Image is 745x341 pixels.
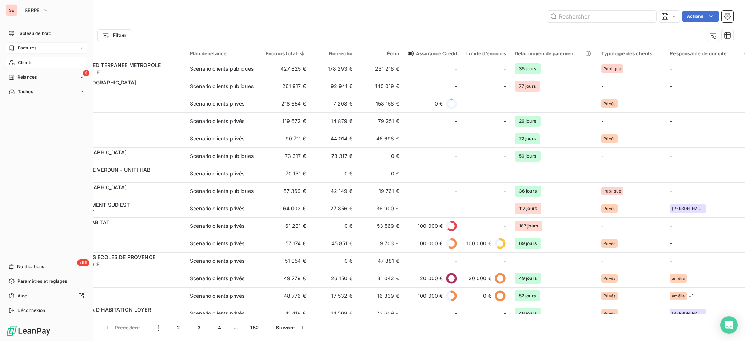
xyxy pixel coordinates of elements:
[515,63,541,74] span: 35 jours
[504,152,506,160] span: -
[50,306,151,313] span: PROMOLOGIS-SA D HABITATION LOYER
[455,187,457,195] span: -
[190,205,244,212] div: Scénario clients privés
[50,104,181,111] span: 41APRC
[670,66,672,72] span: -
[50,278,181,286] span: 41LIDL
[310,217,357,235] td: 0 €
[504,83,506,90] span: -
[357,60,403,78] td: 231 218 €
[50,174,181,181] span: 41CLOSVERDUN
[515,81,540,92] span: 77 jours
[50,69,181,76] span: 41METMONTPELLIE
[418,222,443,230] span: 100 000 €
[357,305,403,322] td: 23 609 €
[17,30,51,37] span: Tableau de bord
[18,59,32,66] span: Clients
[455,170,457,177] span: -
[315,51,352,56] div: Non-échu
[261,165,310,182] td: 70 131 €
[455,118,457,125] span: -
[50,139,181,146] span: 41VENDEEAU
[504,187,506,195] span: -
[310,200,357,217] td: 27 856 €
[357,287,403,305] td: 16 339 €
[504,257,506,265] span: -
[670,170,672,177] span: -
[50,167,152,173] span: SCCV LE CLOS DE VERDUN - UNITI HABI
[310,95,357,112] td: 7 208 €
[17,293,27,299] span: Aide
[670,51,736,56] div: Responsable de compte
[469,275,491,282] span: 20 000 €
[603,67,621,71] span: Publique
[25,7,40,13] span: SERPE
[515,308,541,319] span: 48 jours
[515,151,541,162] span: 50 jours
[603,276,615,281] span: Privés
[504,222,506,230] span: -
[670,135,672,142] span: -
[357,182,403,200] td: 19 761 €
[50,261,181,268] span: 41ASSECOLEPRVCE
[261,270,310,287] td: 49 779 €
[455,65,457,72] span: -
[361,51,399,56] div: Échu
[515,133,540,144] span: 72 jours
[50,296,181,303] span: 41URBAT
[420,275,443,282] span: 20 000 €
[603,311,615,316] span: Privés
[261,305,310,322] td: 41 418 €
[261,78,310,95] td: 261 917 €
[357,147,403,165] td: 0 €
[6,86,87,98] a: Tâches
[50,86,181,94] span: 41METROAIX
[97,29,131,41] button: Filtrer
[190,51,257,56] div: Plan de relance
[504,170,506,177] span: -
[6,325,51,337] img: Logo LeanPay
[310,270,357,287] td: 26 150 €
[261,147,310,165] td: 73 317 €
[310,182,357,200] td: 42 149 €
[504,310,506,317] span: -
[670,223,672,229] span: -
[357,130,403,147] td: 46 698 €
[672,311,704,316] span: [PERSON_NAME]
[310,305,357,322] td: 14 508 €
[455,135,457,142] span: -
[357,165,403,182] td: 0 €
[6,42,87,54] a: Factures
[682,11,719,22] button: Actions
[310,130,357,147] td: 44 014 €
[50,79,136,86] span: METROPOLE [GEOGRAPHIC_DATA]
[6,4,17,16] div: SE
[6,290,87,302] a: Aide
[504,118,506,125] span: -
[310,147,357,165] td: 73 317 €
[357,200,403,217] td: 36 900 €
[310,287,357,305] td: 17 532 €
[515,116,541,127] span: 26 jours
[601,118,603,124] span: -
[6,28,87,39] a: Tableau de bord
[357,112,403,130] td: 79 251 €
[190,275,244,282] div: Scénario clients privés
[190,152,254,160] div: Scénario clients publiques
[483,292,491,300] span: 0 €
[190,65,254,72] div: Scénario clients publiques
[230,322,242,333] span: …
[266,51,306,56] div: Encours total
[261,130,310,147] td: 90 711 €
[455,205,457,212] span: -
[6,275,87,287] a: Paramètres et réglages
[261,60,310,78] td: 427 825 €
[310,60,357,78] td: 178 293 €
[189,320,209,335] button: 3
[547,11,656,22] input: Rechercher
[149,320,168,335] button: 1
[603,206,615,211] span: Privés
[310,235,357,252] td: 45 851 €
[95,320,149,335] button: Précédent
[455,310,457,317] span: -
